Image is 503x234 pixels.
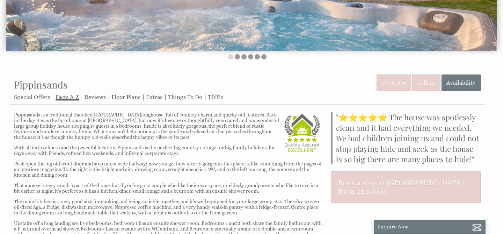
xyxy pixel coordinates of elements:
a: [GEOGRAPHIC_DATA] [93,112,141,118]
p: Enquire Now [377,224,482,230]
p: With all its loveliness and the peaceful location, Pippinsands is the perfect big country cottage... [14,145,322,156]
a: Things To Do [168,94,202,100]
a: Facts A-Z [56,94,79,101]
a: Gallery [412,75,440,91]
p: The main kitchen is a very good size for cooking and being sociable together, and it’s well equip... [14,199,322,215]
a: Overview [377,75,411,91]
blockquote: "⭐⭐⭐⭐⭐ The house was spotlessly clean and it had everything we needed. We had children joining us... [331,112,481,164]
a: Reviews [85,94,106,100]
p: That annexe is very much a part of the house but if you’ve got a couple who like their own space,... [14,183,322,194]
a: Special Offers [14,94,50,100]
a: Book a stay at [GEOGRAPHIC_DATA] from £1,250.00 [331,171,481,203]
a: Floor Plans [111,94,140,100]
a: T&Cs [208,94,223,100]
a: Extras [146,94,162,100]
a: Pippinsands [14,78,68,91]
img: Sleeps12.com - Quality Assured - 5 Star Excellent Award [281,112,322,153]
p: Pippinsands is a traditional thatched longhouse, full of country charm and quirky old features. B... [14,112,322,140]
a: Availability [442,75,481,91]
p: Push open the big old front door and step into a wide hallway; now you get how utterly gorgeous t... [14,161,322,178]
